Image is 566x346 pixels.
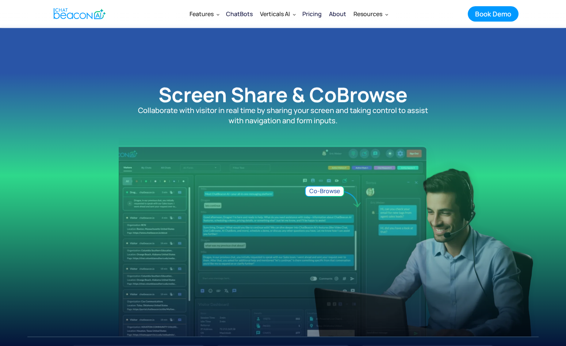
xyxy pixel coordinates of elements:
[222,4,256,23] a: ChatBots
[385,13,388,16] img: Dropdown
[256,5,299,23] div: Verticals AI
[353,9,382,19] div: Resources
[137,105,429,126] p: Collaborate with visitor in real time by sharing your screen and taking control to assist with na...
[226,9,253,19] div: ChatBots
[475,9,511,19] div: Book Demo
[186,5,222,23] div: Features
[329,9,346,19] div: About
[217,13,219,16] img: Dropdown
[325,4,350,23] a: About
[468,6,519,22] a: Book Demo
[137,83,429,106] h1: Screen Share & CoBrowse
[299,4,325,23] a: Pricing
[302,9,322,19] div: Pricing
[47,5,110,23] a: home
[293,13,296,16] img: Dropdown
[190,9,214,19] div: Features
[260,9,290,19] div: Verticals AI
[350,5,391,23] div: Resources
